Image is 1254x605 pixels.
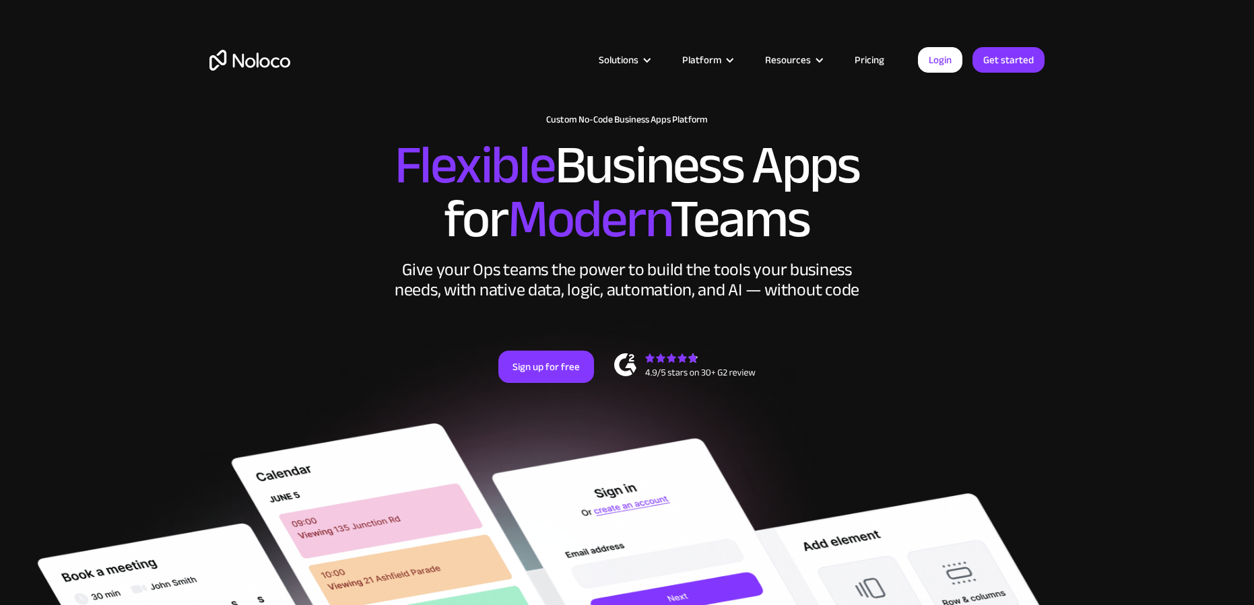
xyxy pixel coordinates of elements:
a: home [209,50,290,71]
a: Get started [972,47,1045,73]
div: Resources [748,51,838,69]
a: Pricing [838,51,901,69]
div: Solutions [582,51,665,69]
a: Sign up for free [498,351,594,383]
a: Login [918,47,962,73]
div: Solutions [599,51,638,69]
div: Platform [682,51,721,69]
span: Flexible [395,115,555,215]
span: Modern [508,169,670,269]
div: Resources [765,51,811,69]
h2: Business Apps for Teams [209,139,1045,246]
div: Platform [665,51,748,69]
div: Give your Ops teams the power to build the tools your business needs, with native data, logic, au... [391,260,863,300]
